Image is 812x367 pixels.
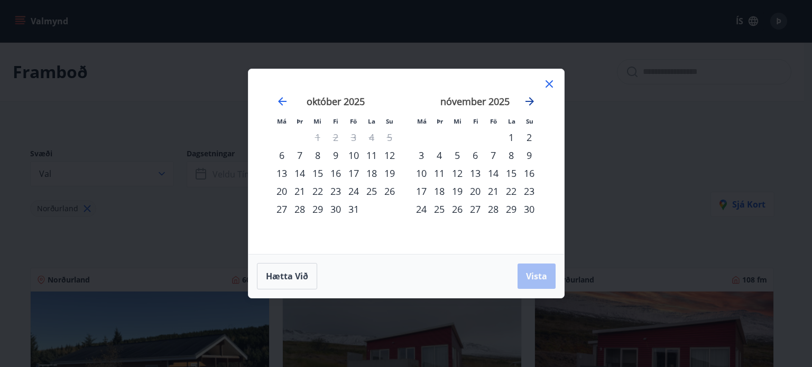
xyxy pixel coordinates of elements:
div: 9 [327,146,345,164]
div: 29 [502,200,520,218]
td: Choose sunnudagur, 19. október 2025 as your check-in date. It’s available. [381,164,399,182]
div: 8 [309,146,327,164]
td: Choose laugardagur, 15. nóvember 2025 as your check-in date. It’s available. [502,164,520,182]
small: Mi [313,117,321,125]
div: 1 [502,128,520,146]
div: 8 [502,146,520,164]
div: 9 [520,146,538,164]
td: Choose föstudagur, 14. nóvember 2025 as your check-in date. It’s available. [484,164,502,182]
small: Su [386,117,393,125]
div: 11 [430,164,448,182]
div: 3 [412,146,430,164]
td: Choose föstudagur, 7. nóvember 2025 as your check-in date. It’s available. [484,146,502,164]
div: 16 [327,164,345,182]
td: Choose miðvikudagur, 5. nóvember 2025 as your check-in date. It’s available. [448,146,466,164]
td: Choose mánudagur, 17. nóvember 2025 as your check-in date. It’s available. [412,182,430,200]
td: Choose þriðjudagur, 11. nóvember 2025 as your check-in date. It’s available. [430,164,448,182]
td: Choose mánudagur, 24. nóvember 2025 as your check-in date. It’s available. [412,200,430,218]
td: Choose fimmtudagur, 27. nóvember 2025 as your check-in date. It’s available. [466,200,484,218]
div: 6 [273,146,291,164]
span: Hætta við [266,270,308,282]
div: 19 [381,164,399,182]
td: Not available. föstudagur, 3. október 2025 [345,128,363,146]
div: 6 [466,146,484,164]
td: Choose sunnudagur, 30. nóvember 2025 as your check-in date. It’s available. [520,200,538,218]
td: Choose þriðjudagur, 21. október 2025 as your check-in date. It’s available. [291,182,309,200]
div: Move backward to switch to the previous month. [276,95,289,108]
td: Choose miðvikudagur, 12. nóvember 2025 as your check-in date. It’s available. [448,164,466,182]
div: 10 [345,146,363,164]
div: 27 [273,200,291,218]
td: Choose þriðjudagur, 25. nóvember 2025 as your check-in date. It’s available. [430,200,448,218]
td: Choose laugardagur, 25. október 2025 as your check-in date. It’s available. [363,182,381,200]
div: 25 [363,182,381,200]
small: Fö [350,117,357,125]
small: Mi [454,117,462,125]
td: Choose mánudagur, 3. nóvember 2025 as your check-in date. It’s available. [412,146,430,164]
td: Choose miðvikudagur, 22. október 2025 as your check-in date. It’s available. [309,182,327,200]
div: 15 [502,164,520,182]
div: 17 [412,182,430,200]
div: 28 [291,200,309,218]
div: 24 [412,200,430,218]
td: Choose mánudagur, 10. nóvember 2025 as your check-in date. It’s available. [412,164,430,182]
div: 22 [309,182,327,200]
div: 12 [448,164,466,182]
small: La [508,117,515,125]
td: Choose sunnudagur, 16. nóvember 2025 as your check-in date. It’s available. [520,164,538,182]
small: Þr [297,117,303,125]
div: 23 [520,182,538,200]
td: Choose miðvikudagur, 19. nóvember 2025 as your check-in date. It’s available. [448,182,466,200]
td: Choose mánudagur, 20. október 2025 as your check-in date. It’s available. [273,182,291,200]
div: 7 [291,146,309,164]
td: Not available. fimmtudagur, 2. október 2025 [327,128,345,146]
div: 2 [520,128,538,146]
small: La [368,117,375,125]
div: 22 [502,182,520,200]
td: Choose sunnudagur, 9. nóvember 2025 as your check-in date. It’s available. [520,146,538,164]
td: Choose fimmtudagur, 9. október 2025 as your check-in date. It’s available. [327,146,345,164]
div: 5 [448,146,466,164]
div: 30 [520,200,538,218]
td: Choose þriðjudagur, 14. október 2025 as your check-in date. It’s available. [291,164,309,182]
div: 21 [484,182,502,200]
div: 16 [520,164,538,182]
div: 13 [466,164,484,182]
td: Choose laugardagur, 11. október 2025 as your check-in date. It’s available. [363,146,381,164]
td: Choose fimmtudagur, 30. október 2025 as your check-in date. It’s available. [327,200,345,218]
td: Choose föstudagur, 28. nóvember 2025 as your check-in date. It’s available. [484,200,502,218]
div: Move forward to switch to the next month. [523,95,536,108]
small: Má [277,117,287,125]
small: Þr [437,117,443,125]
div: 4 [430,146,448,164]
td: Choose föstudagur, 31. október 2025 as your check-in date. It’s available. [345,200,363,218]
div: 28 [484,200,502,218]
td: Choose mánudagur, 6. október 2025 as your check-in date. It’s available. [273,146,291,164]
td: Choose þriðjudagur, 7. október 2025 as your check-in date. It’s available. [291,146,309,164]
div: 18 [363,164,381,182]
td: Choose miðvikudagur, 8. október 2025 as your check-in date. It’s available. [309,146,327,164]
td: Choose miðvikudagur, 26. nóvember 2025 as your check-in date. It’s available. [448,200,466,218]
td: Choose mánudagur, 27. október 2025 as your check-in date. It’s available. [273,200,291,218]
strong: október 2025 [307,95,365,108]
div: 21 [291,182,309,200]
td: Choose laugardagur, 8. nóvember 2025 as your check-in date. It’s available. [502,146,520,164]
div: 12 [381,146,399,164]
td: Choose þriðjudagur, 4. nóvember 2025 as your check-in date. It’s available. [430,146,448,164]
strong: nóvember 2025 [440,95,510,108]
div: 20 [273,182,291,200]
td: Choose föstudagur, 24. október 2025 as your check-in date. It’s available. [345,182,363,200]
div: 25 [430,200,448,218]
small: Fö [490,117,497,125]
td: Choose föstudagur, 17. október 2025 as your check-in date. It’s available. [345,164,363,182]
div: 14 [291,164,309,182]
div: 10 [412,164,430,182]
div: 27 [466,200,484,218]
td: Choose sunnudagur, 23. nóvember 2025 as your check-in date. It’s available. [520,182,538,200]
div: 11 [363,146,381,164]
div: 24 [345,182,363,200]
td: Choose mánudagur, 13. október 2025 as your check-in date. It’s available. [273,164,291,182]
td: Choose föstudagur, 21. nóvember 2025 as your check-in date. It’s available. [484,182,502,200]
td: Choose fimmtudagur, 20. nóvember 2025 as your check-in date. It’s available. [466,182,484,200]
td: Choose sunnudagur, 2. nóvember 2025 as your check-in date. It’s available. [520,128,538,146]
